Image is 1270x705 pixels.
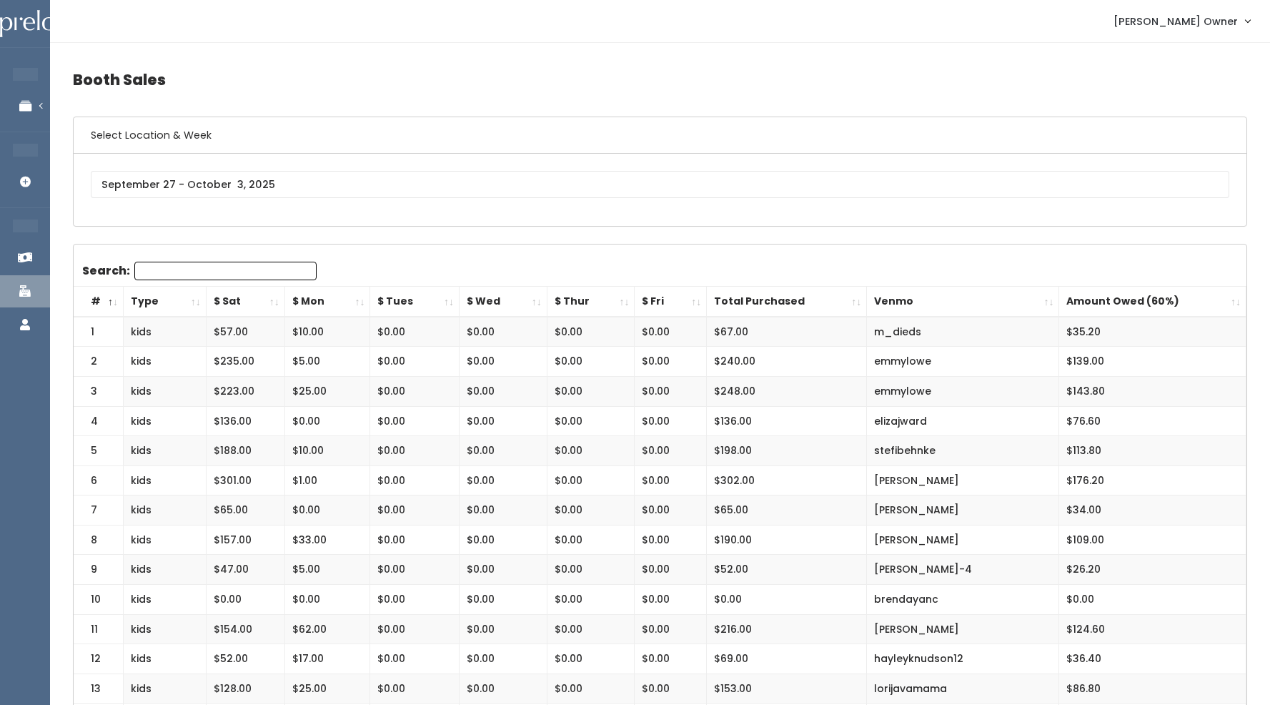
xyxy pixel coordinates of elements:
td: $0.00 [370,347,460,377]
td: $1.00 [284,465,370,496]
td: $0.00 [460,436,547,466]
td: $302.00 [707,465,867,496]
td: hayleyknudson12 [867,644,1059,674]
td: $0.00 [460,644,547,674]
th: $ Thur: activate to sort column ascending [547,287,635,317]
td: $0.00 [370,614,460,644]
td: $0.00 [707,585,867,615]
td: $0.00 [370,644,460,674]
td: $113.80 [1059,436,1246,466]
td: $0.00 [635,347,707,377]
td: $0.00 [635,317,707,347]
td: $136.00 [206,406,284,436]
td: $69.00 [707,644,867,674]
td: $0.00 [547,585,635,615]
td: $0.00 [547,436,635,466]
td: $5.00 [284,347,370,377]
td: $248.00 [707,376,867,406]
td: $0.00 [635,555,707,585]
td: $34.00 [1059,496,1246,526]
td: $0.00 [460,674,547,704]
td: $10.00 [284,436,370,466]
td: 7 [74,496,124,526]
td: $0.00 [635,585,707,615]
td: $0.00 [206,585,284,615]
td: $139.00 [1059,347,1246,377]
th: Type: activate to sort column ascending [124,287,207,317]
td: $0.00 [460,555,547,585]
td: $0.00 [547,347,635,377]
td: $301.00 [206,465,284,496]
td: $109.00 [1059,525,1246,555]
td: 1 [74,317,124,347]
td: $240.00 [707,347,867,377]
td: $35.20 [1059,317,1246,347]
td: $67.00 [707,317,867,347]
td: kids [124,525,207,555]
td: $0.00 [635,644,707,674]
td: $157.00 [206,525,284,555]
td: $47.00 [206,555,284,585]
td: $0.00 [370,496,460,526]
td: kids [124,674,207,704]
td: $154.00 [206,614,284,644]
td: $0.00 [460,317,547,347]
td: 3 [74,376,124,406]
td: [PERSON_NAME] [867,496,1059,526]
td: kids [124,555,207,585]
td: $0.00 [635,674,707,704]
td: $0.00 [547,525,635,555]
td: 12 [74,644,124,674]
td: kids [124,436,207,466]
td: $143.80 [1059,376,1246,406]
td: $0.00 [370,436,460,466]
a: [PERSON_NAME] Owner [1099,6,1264,36]
th: $ Tues: activate to sort column ascending [370,287,460,317]
td: $62.00 [284,614,370,644]
td: $0.00 [460,525,547,555]
td: $216.00 [707,614,867,644]
td: kids [124,465,207,496]
td: $190.00 [707,525,867,555]
td: kids [124,585,207,615]
td: $0.00 [635,614,707,644]
td: $176.20 [1059,465,1246,496]
td: elizajward [867,406,1059,436]
td: 5 [74,436,124,466]
td: $0.00 [547,555,635,585]
td: $0.00 [635,465,707,496]
td: $0.00 [370,376,460,406]
label: Search: [82,262,317,280]
td: $0.00 [370,555,460,585]
td: kids [124,496,207,526]
td: $0.00 [1059,585,1246,615]
td: $52.00 [206,644,284,674]
td: $17.00 [284,644,370,674]
th: Total Purchased: activate to sort column ascending [707,287,867,317]
td: $0.00 [635,436,707,466]
td: $124.60 [1059,614,1246,644]
td: $153.00 [707,674,867,704]
td: $0.00 [547,614,635,644]
td: $136.00 [707,406,867,436]
td: $0.00 [547,644,635,674]
td: $25.00 [284,674,370,704]
td: $223.00 [206,376,284,406]
td: $0.00 [284,496,370,526]
td: $128.00 [206,674,284,704]
td: $86.80 [1059,674,1246,704]
td: m_dieds [867,317,1059,347]
td: 4 [74,406,124,436]
td: $0.00 [547,317,635,347]
td: $26.20 [1059,555,1246,585]
td: [PERSON_NAME] [867,465,1059,496]
td: 10 [74,585,124,615]
td: $0.00 [460,347,547,377]
td: $0.00 [460,614,547,644]
td: kids [124,376,207,406]
td: $198.00 [707,436,867,466]
th: $ Sat: activate to sort column ascending [206,287,284,317]
td: $33.00 [284,525,370,555]
td: emmylowe [867,347,1059,377]
td: $0.00 [370,674,460,704]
